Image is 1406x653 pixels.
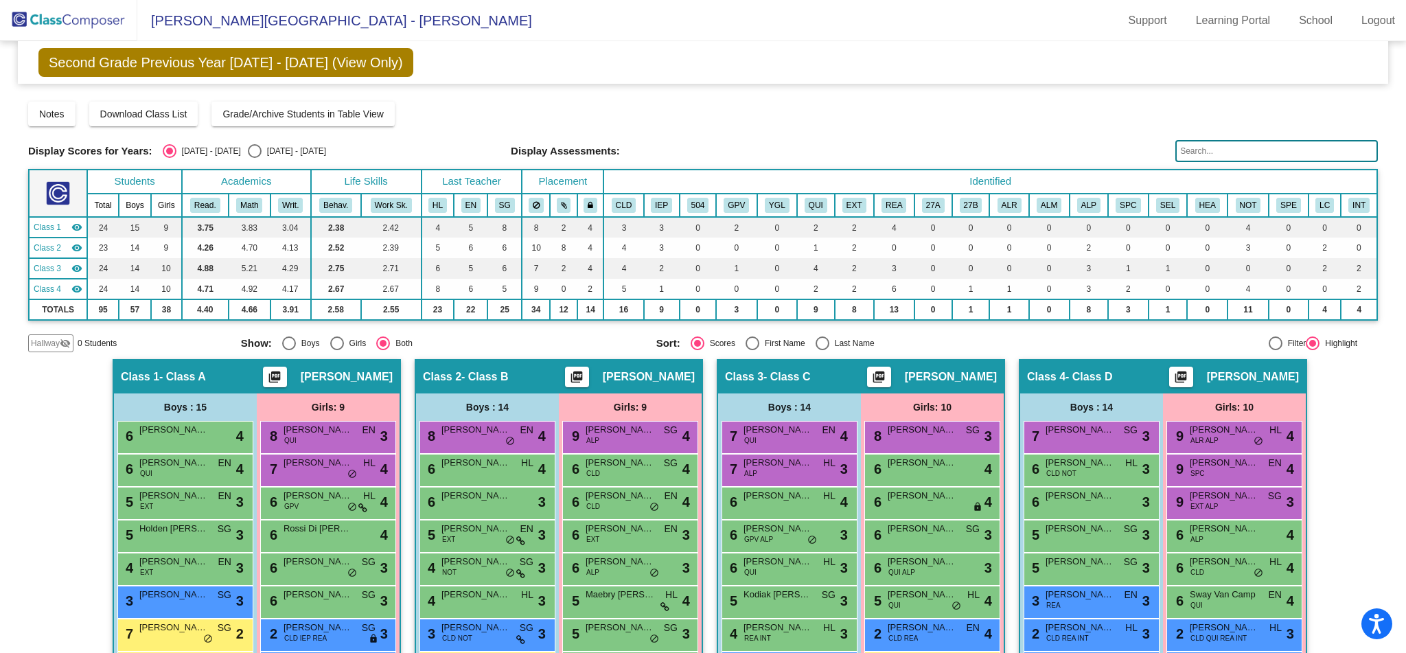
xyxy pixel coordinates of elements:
th: Last Teacher [422,170,522,194]
td: 0 [1029,238,1070,258]
td: 5 [603,279,643,299]
td: 2.42 [361,217,422,238]
button: HL [428,198,447,213]
mat-icon: visibility [71,242,82,253]
td: 14 [119,258,151,279]
td: 0 [680,217,716,238]
th: Keep away students [522,194,550,217]
td: 2 [835,258,874,279]
td: 8 [422,279,454,299]
div: Boys [296,337,320,350]
td: 4 [577,217,604,238]
td: 0 [680,279,716,299]
span: Class 3 [725,370,763,384]
span: Class 2 [34,242,61,254]
td: 0 [1108,238,1149,258]
mat-radio-group: Select an option [163,144,326,158]
span: Class 4 [1027,370,1065,384]
td: 6 [454,238,487,258]
th: Academics [182,170,311,194]
td: 2 [797,279,835,299]
td: 2 [1309,238,1341,258]
td: 0 [757,299,797,320]
div: Both [390,337,413,350]
td: 0 [757,279,797,299]
td: 2.52 [311,238,361,258]
span: Sort: [656,337,680,350]
div: Highlight [1319,337,1357,350]
button: Print Students Details [565,367,589,387]
span: Grade/Archive Students in Table View [222,108,384,119]
td: 0 [914,238,952,258]
td: 38 [151,299,182,320]
td: 14 [119,279,151,299]
td: 2.58 [311,299,361,320]
mat-icon: picture_as_pdf [871,370,887,389]
td: 8 [550,238,577,258]
td: 4 [1341,299,1377,320]
td: 0 [952,258,990,279]
td: 57 [119,299,151,320]
td: 0 [1341,238,1377,258]
td: TOTALS [29,299,87,320]
th: Selene Guilfoyle [487,194,522,217]
th: Intervention [1341,194,1377,217]
td: 3 [1070,258,1108,279]
td: 22 [454,299,487,320]
mat-radio-group: Select an option [241,336,646,350]
a: Learning Portal [1185,10,1282,32]
td: 0 [1269,238,1309,258]
td: 0 [1029,299,1070,320]
td: 9 [522,279,550,299]
span: - Class B [461,370,508,384]
td: 34 [522,299,550,320]
td: Sarah Xiao - Class C [29,258,87,279]
td: 24 [87,217,119,238]
button: ALP [1077,198,1100,213]
span: Class 4 [34,283,61,295]
td: 2 [835,238,874,258]
mat-icon: visibility [71,222,82,233]
td: 2.38 [311,217,361,238]
th: Elissa Noble [454,194,487,217]
td: 2.67 [311,279,361,299]
td: 4.17 [270,279,311,299]
td: 1 [797,238,835,258]
span: Notes [39,108,65,119]
button: SG [495,198,515,213]
button: Grade/Archive Students in Table View [211,102,395,126]
a: School [1288,10,1344,32]
td: 1 [644,279,680,299]
td: 0 [1228,258,1269,279]
td: 6 [487,238,522,258]
th: Boys [119,194,151,217]
th: Keep with students [550,194,577,217]
td: 5 [422,238,454,258]
td: 25 [487,299,522,320]
td: 1 [989,279,1028,299]
td: 0 [914,299,952,320]
span: [PERSON_NAME][GEOGRAPHIC_DATA] - [PERSON_NAME] [137,10,532,32]
span: Class 1 [121,370,159,384]
td: 0 [1029,258,1070,279]
button: INT [1348,198,1370,213]
mat-radio-group: Select an option [656,336,1061,350]
td: 0 [989,238,1028,258]
td: 2 [644,258,680,279]
td: 4 [422,217,454,238]
td: 6 [454,279,487,299]
button: 504 [687,198,709,213]
td: 0 [1269,299,1309,320]
td: 2 [550,217,577,238]
th: Advanced Learning Math [1029,194,1070,217]
td: 3.75 [182,217,229,238]
td: 4 [1309,299,1341,320]
td: 2.39 [361,238,422,258]
span: Class 2 [423,370,461,384]
span: Class 1 [34,221,61,233]
span: Download Class List [100,108,187,119]
td: 0 [1149,279,1187,299]
td: 2 [797,217,835,238]
td: 0 [952,238,990,258]
button: SEL [1156,198,1179,213]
